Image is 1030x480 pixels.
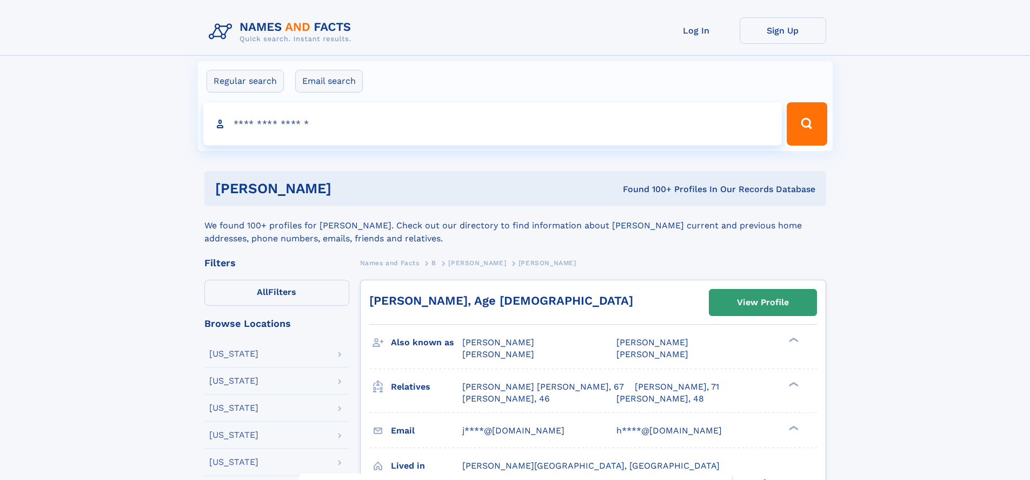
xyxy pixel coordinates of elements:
[519,259,576,267] span: [PERSON_NAME]
[391,378,462,396] h3: Relatives
[431,259,436,267] span: B
[616,337,688,347] span: [PERSON_NAME]
[209,350,258,358] div: [US_STATE]
[204,206,826,245] div: We found 100+ profiles for [PERSON_NAME]. Check out our directory to find information about [PERS...
[431,256,436,269] a: B
[462,461,720,471] span: [PERSON_NAME][GEOGRAPHIC_DATA], [GEOGRAPHIC_DATA]
[207,70,284,93] label: Regular search
[295,70,363,93] label: Email search
[462,393,550,405] a: [PERSON_NAME], 46
[215,182,477,195] h1: [PERSON_NAME]
[448,259,506,267] span: [PERSON_NAME]
[653,17,740,44] a: Log In
[209,377,258,385] div: [US_STATE]
[391,457,462,475] h3: Lived in
[635,381,719,393] a: [PERSON_NAME], 71
[477,183,815,195] div: Found 100+ Profiles In Our Records Database
[391,422,462,440] h3: Email
[257,287,268,297] span: All
[787,102,827,146] button: Search Button
[204,319,349,328] div: Browse Locations
[616,349,688,359] span: [PERSON_NAME]
[369,294,633,307] a: [PERSON_NAME], Age [DEMOGRAPHIC_DATA]
[209,431,258,439] div: [US_STATE]
[448,256,506,269] a: [PERSON_NAME]
[203,102,782,146] input: search input
[737,290,789,315] div: View Profile
[391,333,462,352] h3: Also known as
[462,337,534,347] span: [PERSON_NAME]
[786,380,799,387] div: ❯
[204,280,349,306] label: Filters
[462,349,534,359] span: [PERSON_NAME]
[786,337,799,344] div: ❯
[616,393,704,405] a: [PERSON_NAME], 48
[462,381,624,393] a: [PERSON_NAME] [PERSON_NAME], 67
[204,258,349,268] div: Filters
[209,458,258,466] div: [US_STATE]
[204,17,360,47] img: Logo Names and Facts
[786,424,799,431] div: ❯
[360,256,420,269] a: Names and Facts
[209,404,258,412] div: [US_STATE]
[740,17,826,44] a: Sign Up
[709,290,816,315] a: View Profile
